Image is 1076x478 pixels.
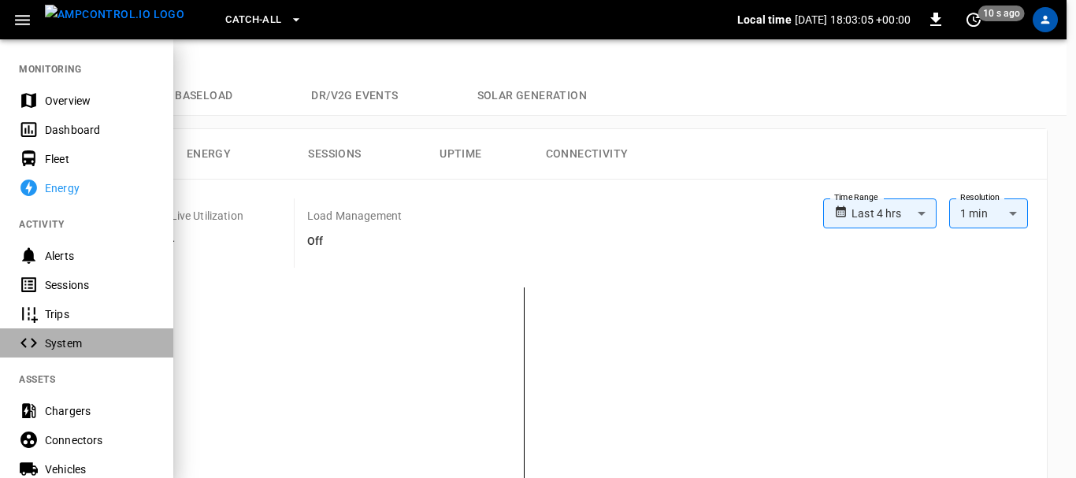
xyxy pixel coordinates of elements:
div: Vehicles [45,461,154,477]
div: profile-icon [1033,7,1058,32]
div: Chargers [45,403,154,419]
span: 10 s ago [978,6,1025,21]
div: Trips [45,306,154,322]
div: Sessions [45,277,154,293]
span: Catch-all [225,11,281,29]
div: Dashboard [45,122,154,138]
div: Overview [45,93,154,109]
div: Fleet [45,151,154,167]
button: set refresh interval [961,7,986,32]
div: Connectors [45,432,154,448]
div: Alerts [45,248,154,264]
img: ampcontrol.io logo [45,5,184,24]
p: Local time [737,12,792,28]
div: System [45,335,154,351]
div: Energy [45,180,154,196]
p: [DATE] 18:03:05 +00:00 [795,12,911,28]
